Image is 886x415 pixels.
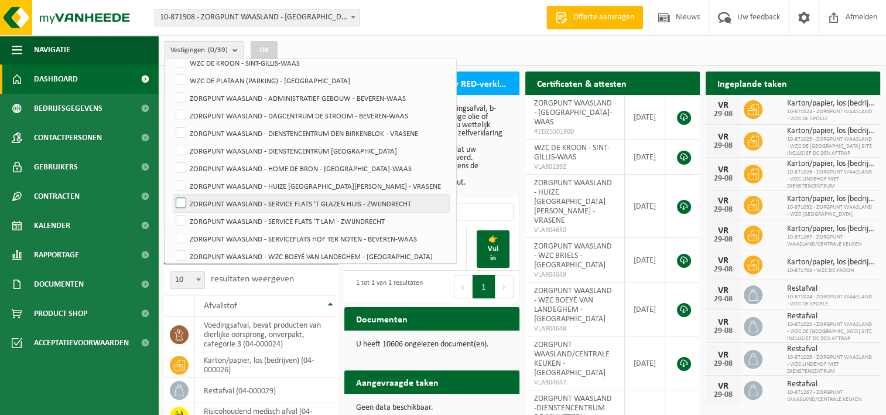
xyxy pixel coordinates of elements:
[625,238,665,283] td: [DATE]
[173,212,449,230] label: ZORGPUNT WAASLAND - SERVICE FLATS 'T LAM - ZWIJNDRECHT
[170,42,228,59] span: Vestigingen
[711,236,735,244] div: 29-08
[534,270,615,280] span: VLA904649
[173,230,449,247] label: ZORGPUNT WAASLAND - SERVICEFLATS HOF TER NOTEN - BEVEREN-WAAS
[34,94,102,123] span: Bedrijfsgegevens
[711,391,735,399] div: 29-08
[787,294,874,308] span: 10-871024 - ZORGPUNT WAASLAND - WZC DE SPOELE
[34,211,70,240] span: Kalender
[170,271,205,289] span: 10
[34,240,79,270] span: Rapportage
[34,182,80,211] span: Contracten
[173,159,449,177] label: ZORGPUNT WAASLAND - HOME DE BRON - [GEOGRAPHIC_DATA]-WAAS
[787,234,874,248] span: 10-871267 - ZORGPUNT WAASLAND/CENTRALE KEUKEN
[711,226,735,236] div: VR
[534,127,615,137] span: RED25001900
[711,132,735,142] div: VR
[173,195,449,212] label: ZORGPUNT WAASLAND - SERVICE FLATS 'T GLAZEN HUIS - ZWIJNDRECHT
[34,123,102,152] span: Contactpersonen
[34,35,70,64] span: Navigatie
[534,226,615,235] span: VLA904650
[170,272,204,288] span: 10
[344,307,419,330] h2: Documenten
[711,286,735,295] div: VR
[195,378,338,403] td: restafval (04-000029)
[711,175,735,183] div: 29-08
[534,341,610,377] span: ZORGPUNT WAASLAND/CENTRALE KEUKEN - [GEOGRAPHIC_DATA]
[477,230,509,268] a: 👉 Vul in
[473,275,495,298] button: 1
[525,72,638,94] h2: Certificaten & attesten
[34,270,84,299] span: Documenten
[173,247,449,265] label: ZORGPUNT WAASLAND - WZC BOEYÉ VAN LANDEGHEM - [GEOGRAPHIC_DATA]
[344,370,450,393] h2: Aangevraagde taken
[534,242,612,270] span: ZORGPUNT WAASLAND - WZC BRIELS - [GEOGRAPHIC_DATA]
[787,204,874,218] span: 10-871032 - ZORGPUNT WAASLAND - WZC [GEOGRAPHIC_DATA]
[211,274,294,284] label: resultaten weergeven
[625,175,665,238] td: [DATE]
[787,224,874,234] span: Karton/papier, los (bedrijven)
[787,127,874,136] span: Karton/papier, los (bedrijven)
[546,6,643,29] a: Offerte aanvragen
[787,108,874,123] span: 10-871024 - ZORGPUNT WAASLAND - WZC DE SPOELE
[787,389,874,403] span: 10-871267 - ZORGPUNT WAASLAND/CENTRALE KEUKEN
[195,352,338,378] td: karton/papier, los (bedrijven) (04-000026)
[34,152,78,182] span: Gebruikers
[787,284,874,294] span: Restafval
[34,64,78,94] span: Dashboard
[173,107,449,124] label: ZORGPUNT WAASLAND - DAGCENTRUM DE STROOM - BEVEREN-WAAS
[534,144,610,162] span: WZC DE KROON - SINT-GILLIS-WAAS
[711,318,735,327] div: VR
[534,179,612,225] span: ZORGPUNT WAASLAND - HUIZE [GEOGRAPHIC_DATA][PERSON_NAME] - VRASENE
[534,287,612,324] span: ZORGPUNT WAASLAND - WZC BOEYÉ VAN LANDEGHEM - [GEOGRAPHIC_DATA]
[155,9,359,26] span: 10-871908 - ZORGPUNT WAASLAND - BEVEREN-WAAS
[711,327,735,335] div: 29-08
[534,162,615,172] span: VLA901392
[173,89,449,107] label: ZORGPUNT WAASLAND - ADMINISTRATIEF GEBOUW - BEVEREN-WAAS
[495,275,514,298] button: Next
[711,360,735,368] div: 29-08
[164,41,244,59] button: Vestigingen(0/39)
[195,317,338,352] td: voedingsafval, bevat producten van dierlijke oorsprong, onverpakt, categorie 3 (04-000024)
[570,12,637,23] span: Offerte aanvragen
[787,380,874,389] span: Restafval
[356,404,507,412] p: Geen data beschikbaar.
[787,169,874,190] span: 10-871026 - ZORGPUNT WAASLAND - WZC LINDEHOF MET DIENSTENCENTRUM
[34,299,87,328] span: Product Shop
[173,124,449,142] label: ZORGPUNT WAASLAND - DIENSTENCENTRUM DEN BIRKENBLOK - VRASENE
[787,321,874,342] span: 10-871025 - ZORGPUNT WAASLAND - WZC DE [GEOGRAPHIC_DATA] SITE INCLUSIEF DC DEN AFTRAP
[711,256,735,266] div: VR
[787,312,874,321] span: Restafval
[711,165,735,175] div: VR
[625,283,665,336] td: [DATE]
[173,142,449,159] label: ZORGPUNT WAASLAND - DIENSTENCENTRUM [GEOGRAPHIC_DATA]
[625,140,665,175] td: [DATE]
[711,196,735,206] div: VR
[534,378,615,387] span: VLA904647
[787,354,874,375] span: 10-871026 - ZORGPUNT WAASLAND - WZC LINDEHOF MET DIENSTENCENTRUM
[787,345,874,354] span: Restafval
[711,142,735,150] div: 29-08
[787,195,874,204] span: Karton/papier, los (bedrijven)
[34,328,129,358] span: Acceptatievoorwaarden
[711,266,735,274] div: 29-08
[711,295,735,304] div: 29-08
[350,274,423,300] div: 1 tot 1 van 1 resultaten
[534,99,612,127] span: ZORGPUNT WAASLAND - [GEOGRAPHIC_DATA]-WAAS
[787,258,874,267] span: Karton/papier, los (bedrijven)
[711,101,735,110] div: VR
[625,95,665,140] td: [DATE]
[356,341,507,349] p: U heeft 10606 ongelezen document(en).
[173,72,449,89] label: WZC DE PLATAAN (PARKING) - [GEOGRAPHIC_DATA]
[208,46,228,54] count: (0/39)
[711,206,735,214] div: 29-08
[787,267,874,274] span: 10-871708 - WZC DE KROON
[787,159,874,169] span: Karton/papier, los (bedrijven)
[251,41,278,60] button: OK
[711,351,735,360] div: VR
[454,275,473,298] button: Previous
[204,301,237,311] span: Afvalstof
[173,177,449,195] label: ZORGPUNT WAASLAND - HUIZE [GEOGRAPHIC_DATA][PERSON_NAME] - VRASENE
[534,324,615,334] span: VLA904648
[787,136,874,157] span: 10-871025 - ZORGPUNT WAASLAND - WZC DE [GEOGRAPHIC_DATA] SITE INCLUSIEF DC DEN AFTRAP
